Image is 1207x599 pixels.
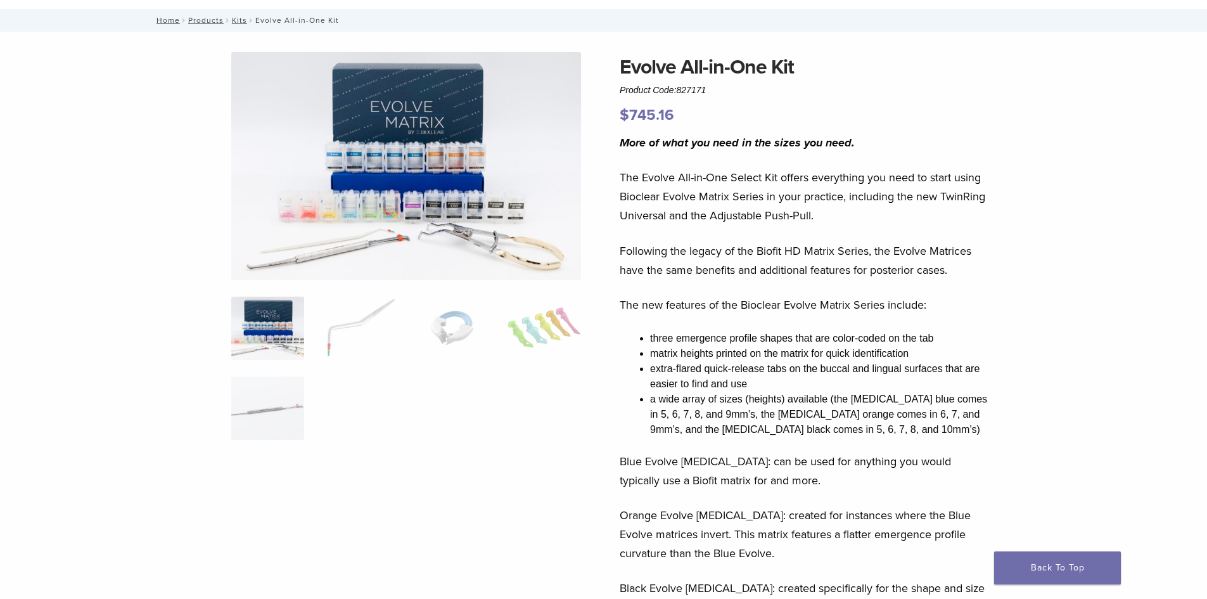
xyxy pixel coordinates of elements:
[153,16,180,25] a: Home
[620,106,674,124] bdi: 745.16
[650,346,992,361] li: matrix heights printed on the matrix for quick identification
[231,52,581,280] img: IMG_0457
[620,106,629,124] span: $
[620,506,992,563] p: Orange Evolve [MEDICAL_DATA]: created for instances where the Blue Evolve matrices invert. This m...
[247,17,255,23] span: /
[620,168,992,225] p: The Evolve All-in-One Select Kit offers everything you need to start using Bioclear Evolve Matrix...
[620,85,706,95] span: Product Code:
[323,297,396,360] img: Evolve All-in-One Kit - Image 2
[620,242,992,280] p: Following the legacy of the Biofit HD Matrix Series, the Evolve Matrices have the same benefits a...
[416,297,489,360] img: Evolve All-in-One Kit - Image 3
[650,361,992,392] li: extra-flared quick-release tabs on the buccal and lingual surfaces that are easier to find and use
[994,551,1121,584] a: Back To Top
[508,297,580,360] img: Evolve All-in-One Kit - Image 4
[180,17,188,23] span: /
[620,452,992,490] p: Blue Evolve [MEDICAL_DATA]: can be used for anything you would typically use a Biofit matrix for ...
[620,52,992,82] h1: Evolve All-in-One Kit
[650,331,992,346] li: three emergence profile shapes that are color-coded on the tab
[232,16,247,25] a: Kits
[620,136,855,150] i: More of what you need in the sizes you need.
[620,295,992,314] p: The new features of the Bioclear Evolve Matrix Series include:
[148,9,1060,32] nav: Evolve All-in-One Kit
[231,297,304,360] img: IMG_0457-scaled-e1745362001290-300x300.jpg
[188,16,224,25] a: Products
[224,17,232,23] span: /
[650,392,992,437] li: a wide array of sizes (heights) available (the [MEDICAL_DATA] blue comes in 5, 6, 7, 8, and 9mm’s...
[677,85,706,95] span: 827171
[231,377,304,440] img: Evolve All-in-One Kit - Image 5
